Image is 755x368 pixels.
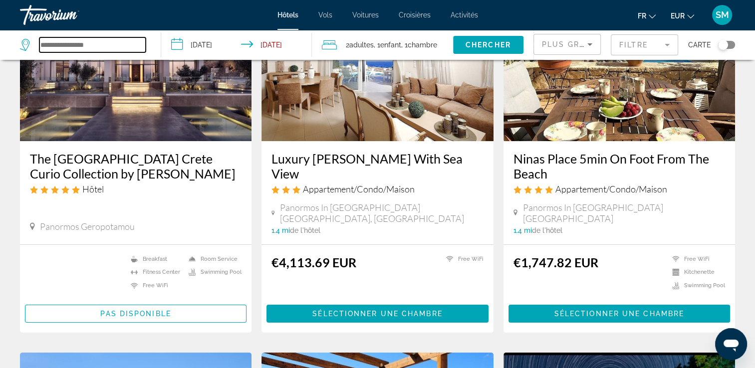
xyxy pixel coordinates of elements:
[711,40,735,49] button: Toggle map
[184,268,242,277] li: Swimming Pool
[374,38,401,52] span: , 1
[716,10,729,20] span: SM
[277,11,298,19] a: Hôtels
[667,255,725,263] li: Free WiFi
[312,310,442,318] span: Sélectionner une chambre
[25,305,247,323] button: Pas disponible
[280,202,484,224] span: Panormos In [GEOGRAPHIC_DATA] [GEOGRAPHIC_DATA], [GEOGRAPHIC_DATA]
[25,307,247,318] a: Pas disponible
[611,34,678,56] button: Filter
[513,184,725,194] div: 4 star Apartment
[271,255,356,270] ins: €4,113.69 EUR
[451,11,478,19] a: Activités
[349,41,374,49] span: Adultes
[82,184,104,194] span: Hôtel
[542,38,592,50] mat-select: Sort by
[30,184,242,194] div: 5 star Hotel
[318,11,332,19] a: Vols
[513,151,725,181] a: Ninas Place 5min On Foot From The Beach
[266,307,488,318] a: Sélectionner une chambre
[542,40,661,48] span: Plus grandes économies
[126,255,184,263] li: Breakfast
[513,226,532,234] span: 1.4 mi
[30,151,242,181] a: The [GEOGRAPHIC_DATA] Crete Curio Collection by [PERSON_NAME]
[709,4,735,25] button: User Menu
[466,41,511,49] span: Chercher
[401,38,437,52] span: , 1
[271,151,483,181] a: Luxury [PERSON_NAME] With Sea View
[667,281,725,290] li: Swimming Pool
[522,202,725,224] span: Panormos In [GEOGRAPHIC_DATA] [GEOGRAPHIC_DATA]
[441,255,484,263] li: Free WiFi
[40,221,135,232] span: Panormos Geropotamou
[303,184,415,194] span: Appartement/Condo/Maison
[638,8,656,23] button: Change language
[126,281,184,290] li: Free WiFi
[161,30,312,60] button: Check-in date: Mar 19, 2026 Check-out date: Mar 27, 2026
[554,310,684,318] span: Sélectionner une chambre
[380,41,401,49] span: Enfant
[312,30,453,60] button: Travelers: 2 adults, 1 child
[453,36,523,54] button: Chercher
[555,184,667,194] span: Appartement/Condo/Maison
[638,12,646,20] span: fr
[290,226,320,234] span: de l'hôtel
[20,2,120,28] a: Travorium
[508,307,730,318] a: Sélectionner une chambre
[352,11,379,19] a: Voitures
[715,328,747,360] iframe: Bouton de lancement de la fenêtre de messagerie
[399,11,431,19] a: Croisières
[532,226,562,234] span: de l'hôtel
[667,268,725,277] li: Kitchenette
[271,184,483,194] div: 3 star Apartment
[100,310,171,318] span: Pas disponible
[184,255,242,263] li: Room Service
[271,226,290,234] span: 1.4 mi
[266,305,488,323] button: Sélectionner une chambre
[513,255,598,270] ins: €1,747.82 EUR
[671,12,685,20] span: EUR
[508,305,730,323] button: Sélectionner une chambre
[126,268,184,277] li: Fitness Center
[688,38,711,52] span: Carte
[671,8,694,23] button: Change currency
[408,41,437,49] span: Chambre
[346,38,374,52] span: 2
